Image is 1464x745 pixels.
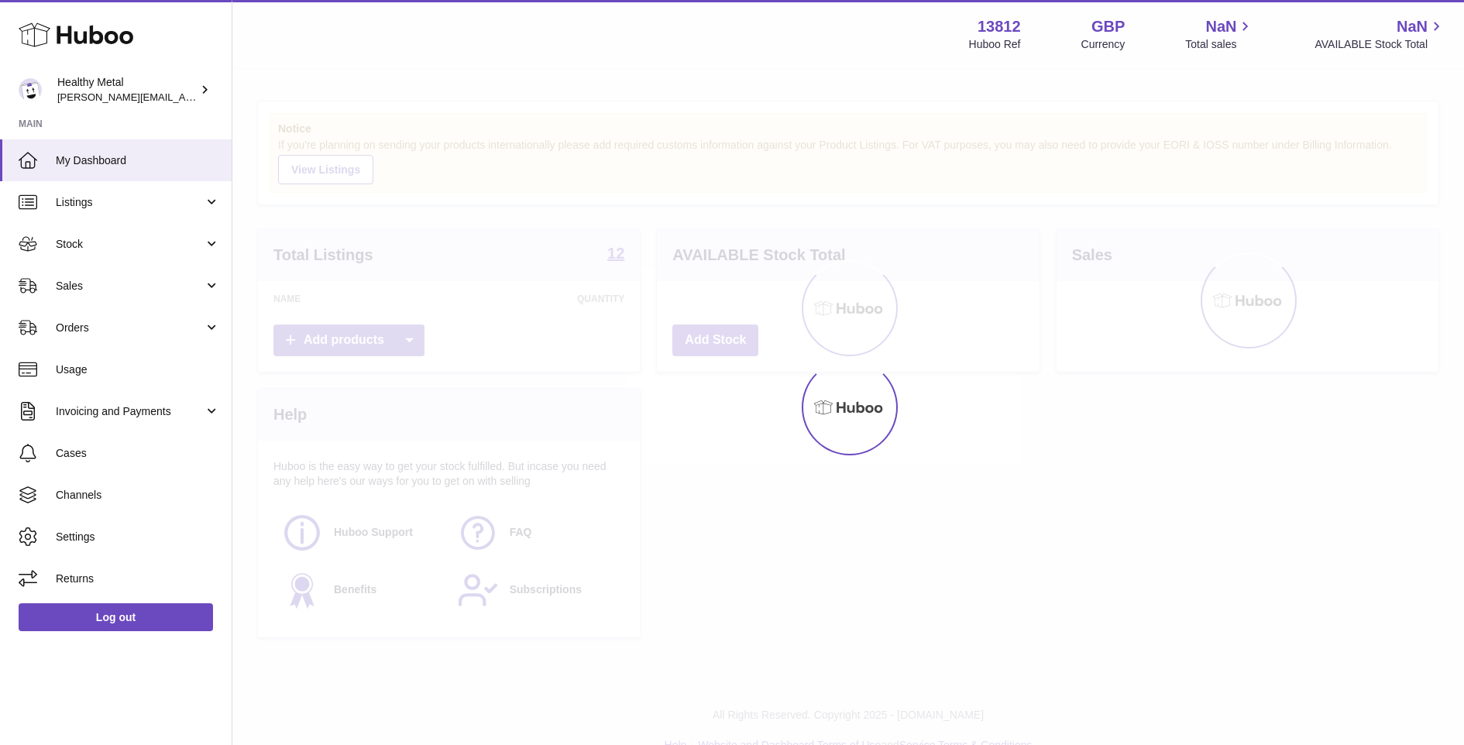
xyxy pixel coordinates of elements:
span: My Dashboard [56,153,220,168]
span: Channels [56,488,220,503]
span: Orders [56,321,204,335]
img: jose@healthy-metal.com [19,78,42,101]
span: Cases [56,446,220,461]
div: Currency [1081,37,1125,52]
div: Huboo Ref [969,37,1021,52]
span: NaN [1205,16,1236,37]
div: Healthy Metal [57,75,197,105]
strong: GBP [1091,16,1125,37]
strong: 13812 [978,16,1021,37]
span: Settings [56,530,220,544]
span: Returns [56,572,220,586]
span: Usage [56,362,220,377]
span: Invoicing and Payments [56,404,204,419]
span: Total sales [1185,37,1254,52]
span: [PERSON_NAME][EMAIL_ADDRESS][DOMAIN_NAME] [57,91,311,103]
span: Listings [56,195,204,210]
span: NaN [1397,16,1428,37]
span: Stock [56,237,204,252]
a: Log out [19,603,213,631]
span: Sales [56,279,204,294]
a: NaN Total sales [1185,16,1254,52]
span: AVAILABLE Stock Total [1315,37,1445,52]
a: NaN AVAILABLE Stock Total [1315,16,1445,52]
